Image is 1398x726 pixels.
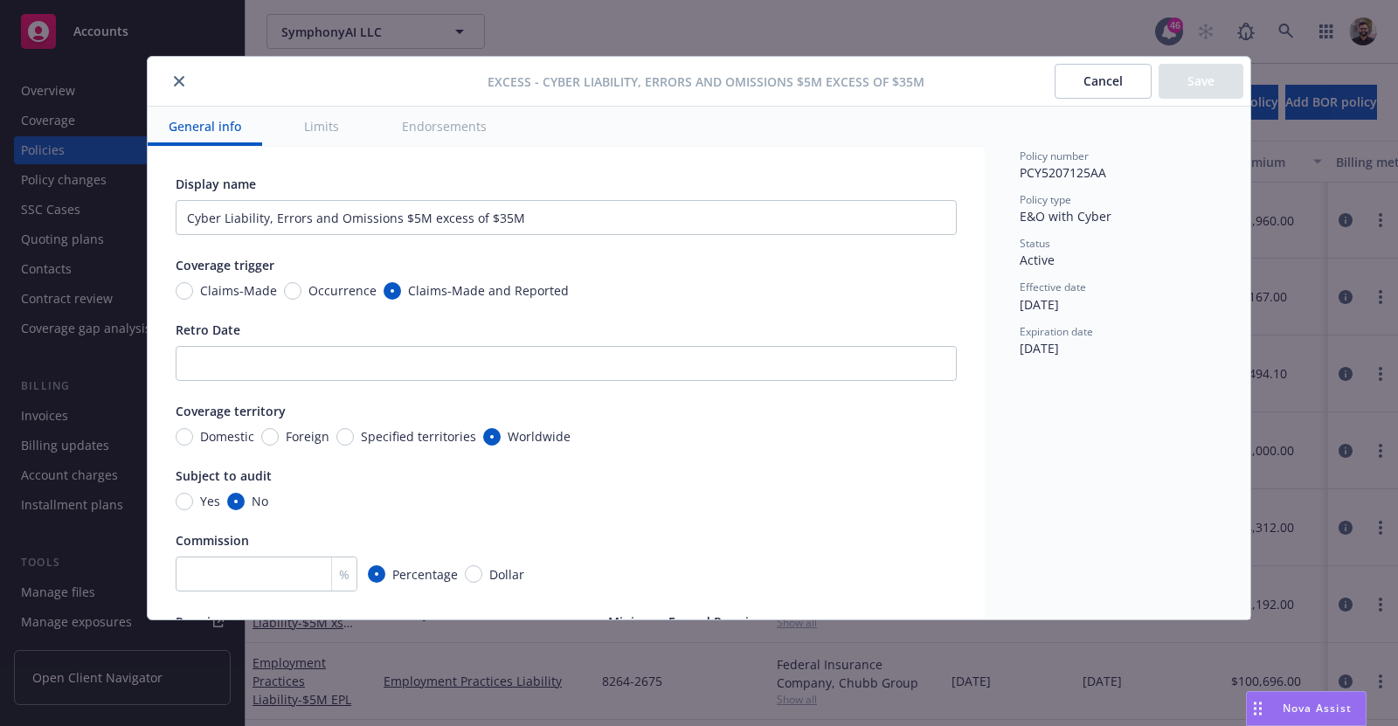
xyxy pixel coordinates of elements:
[176,403,286,419] span: Coverage territory
[1055,64,1152,99] button: Cancel
[488,73,924,91] span: Excess - Cyber Liability, Errors and Omissions $5M excess of $35M
[336,428,354,446] input: Specified territories
[1020,149,1089,163] span: Policy number
[261,428,279,446] input: Foreign
[1246,691,1367,726] button: Nova Assist
[508,427,571,446] span: Worldwide
[176,532,249,549] span: Commission
[368,565,385,583] input: Percentage
[1020,280,1086,294] span: Effective date
[308,281,377,300] span: Occurrence
[408,281,569,300] span: Claims-Made and Reported
[284,282,301,300] input: Occurrence
[1020,340,1059,356] span: [DATE]
[176,282,193,300] input: Claims-Made
[483,428,501,446] input: Worldwide
[286,427,329,446] span: Foreign
[381,107,508,146] button: Endorsements
[169,71,190,92] button: close
[1020,236,1050,251] span: Status
[465,565,482,583] input: Dollar
[384,282,401,300] input: Claims-Made and Reported
[283,107,360,146] button: Limits
[392,565,458,584] span: Percentage
[200,492,220,510] span: Yes
[176,467,272,484] span: Subject to audit
[361,427,476,446] span: Specified territories
[1020,324,1093,339] span: Expiration date
[176,493,193,510] input: Yes
[1020,208,1111,225] span: E&O with Cyber
[1247,692,1269,725] div: Drag to move
[227,493,245,510] input: No
[489,565,524,584] span: Dollar
[176,613,230,630] span: Premium
[1020,164,1106,181] span: PCY5207125AA
[339,565,349,584] span: %
[252,492,268,510] span: No
[176,428,193,446] input: Domestic
[200,281,277,300] span: Claims-Made
[148,107,262,146] button: General info
[1283,701,1352,716] span: Nova Assist
[1020,296,1059,313] span: [DATE]
[176,176,256,192] span: Display name
[200,427,254,446] span: Domestic
[1020,192,1071,207] span: Policy type
[176,322,240,338] span: Retro Date
[1020,252,1055,268] span: Active
[176,257,274,273] span: Coverage trigger
[608,613,768,630] span: Minimum Earned Premium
